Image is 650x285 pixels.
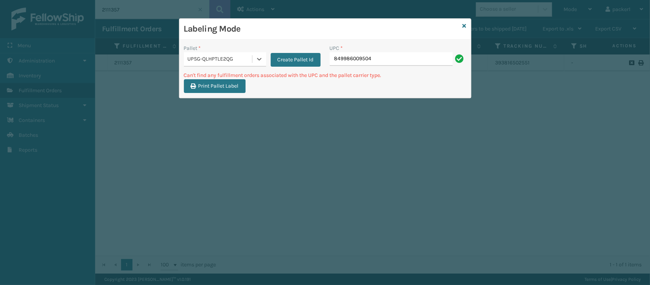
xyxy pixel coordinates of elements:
button: Create Pallet Id [271,53,321,67]
h3: Labeling Mode [184,23,460,35]
div: UPSG-QLHPTLE2QG [188,55,253,63]
label: Pallet [184,44,201,52]
button: Print Pallet Label [184,79,246,93]
label: UPC [330,44,343,52]
p: Can't find any fulfillment orders associated with the UPC and the pallet carrier type. [184,71,466,79]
